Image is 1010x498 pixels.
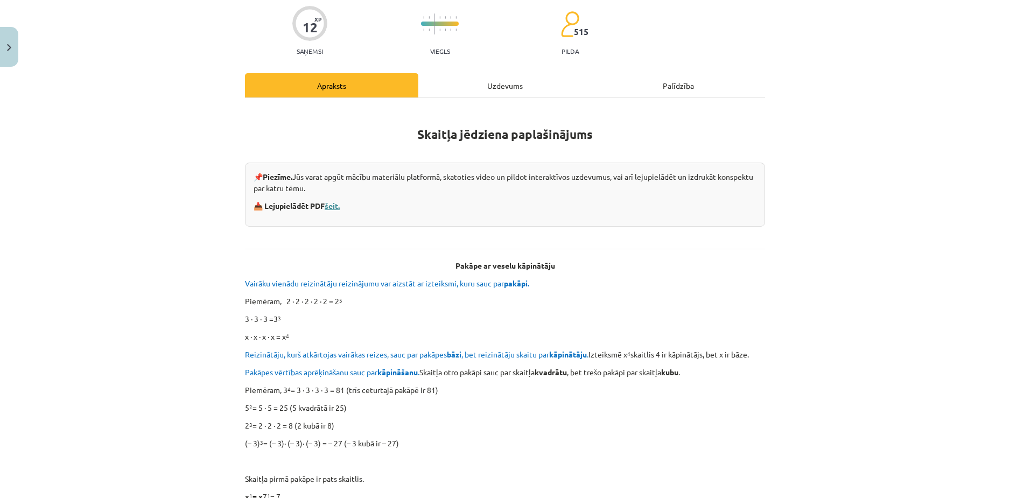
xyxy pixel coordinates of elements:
div: Palīdzība [592,73,765,97]
b: kāpinātāju [549,349,587,359]
span: Pakāpes vērtības aprēķināšanu sauc par . [245,367,419,377]
img: icon-short-line-57e1e144782c952c97e751825c79c345078a6d821885a25fce030b3d8c18986b.svg [445,16,446,19]
p: Skaitļa pirmā pakāpe ir pats skaitlis. [245,473,765,485]
p: Piemēram, 2 ∙ 2 ∙ 2 ∙ 2 ∙ 2 = 2 [245,296,765,307]
span: XP [314,16,321,22]
div: Apraksts [245,73,418,97]
b: kvadrātu [535,367,567,377]
strong: Piezīme. [263,172,292,181]
p: x ∙ x ∙ x ∙ x = x [245,331,765,342]
p: 5 = 5 ∙ 5 = 25 (5 kvadrātā ir 25) [245,402,765,413]
img: icon-short-line-57e1e144782c952c97e751825c79c345078a6d821885a25fce030b3d8c18986b.svg [439,29,440,31]
img: icon-short-line-57e1e144782c952c97e751825c79c345078a6d821885a25fce030b3d8c18986b.svg [450,29,451,31]
b: pakāpi. [504,278,529,288]
p: Viegls [430,47,450,55]
sup: 5 [339,296,342,304]
img: icon-short-line-57e1e144782c952c97e751825c79c345078a6d821885a25fce030b3d8c18986b.svg [445,29,446,31]
p: Saņemsi [292,47,327,55]
span: Reizinātāju, kurš atkārtojas vairākas reizes, sauc par pakāpes , bet reizinātāju skaitu par . [245,349,588,359]
sup: 4 [286,332,289,340]
div: Uzdevums [418,73,592,97]
b: kubu [661,367,678,377]
strong: 📥 Lejupielādēt PDF [254,201,341,211]
strong: Skaitļa jēdziena paplašinājums [417,127,593,142]
img: icon-short-line-57e1e144782c952c97e751825c79c345078a6d821885a25fce030b3d8c18986b.svg [439,16,440,19]
img: icon-long-line-d9ea69661e0d244f92f715978eff75569469978d946b2353a9bb055b3ed8787d.svg [434,13,435,34]
a: šeit. [325,201,340,211]
img: icon-short-line-57e1e144782c952c97e751825c79c345078a6d821885a25fce030b3d8c18986b.svg [429,29,430,31]
img: icon-short-line-57e1e144782c952c97e751825c79c345078a6d821885a25fce030b3d8c18986b.svg [455,29,457,31]
sup: 2 [249,403,252,411]
p: (– 3) = (– 3)∙ (– 3)∙ (– 3) = – 27 (– 3 kubā ir – 27) [245,438,765,449]
img: icon-short-line-57e1e144782c952c97e751825c79c345078a6d821885a25fce030b3d8c18986b.svg [423,29,424,31]
p: Izteiksmē x skaitlis 4 ir kāpinātājs, bet x ir bāze. [245,349,765,360]
img: icon-short-line-57e1e144782c952c97e751825c79c345078a6d821885a25fce030b3d8c18986b.svg [450,16,451,19]
p: pilda [562,47,579,55]
img: icon-short-line-57e1e144782c952c97e751825c79c345078a6d821885a25fce030b3d8c18986b.svg [423,16,424,19]
p: Skaitļa otro pakāpi sauc par skaitļa , bet trešo pakāpi par skaitļa . [245,367,765,378]
img: icon-short-line-57e1e144782c952c97e751825c79c345078a6d821885a25fce030b3d8c18986b.svg [455,16,457,19]
b: Pakāpe ar veselu kāpinātāju [455,261,555,270]
sup: 4 [287,385,291,393]
sup: 4 [627,349,630,357]
p: Piemēram, 3 = 3 ∙ 3 ∙ 3 ∙ 3 = 81 (trīs ceturtajā pakāpē ir 81) [245,384,765,396]
span: 515 [574,27,588,37]
img: icon-short-line-57e1e144782c952c97e751825c79c345078a6d821885a25fce030b3d8c18986b.svg [429,16,430,19]
img: students-c634bb4e5e11cddfef0936a35e636f08e4e9abd3cc4e673bd6f9a4125e45ecb1.svg [560,11,579,38]
p: 2 = 2 ∙ 2 ∙ 2 = 8 (2 kubā ir 8) [245,420,765,431]
sup: 3 [278,314,281,322]
p: 📌 Jūs varat apgūt mācību materiālu platformā, skatoties video un pildot interaktīvos uzdevumus, v... [254,171,756,194]
sup: 3 [249,420,252,429]
b: kāpināšanu [377,367,418,377]
div: 12 [303,20,318,35]
span: Vairāku vienādu reizinātāju reizinājumu var aizstāt ar izteiksmi, kuru sauc par [245,278,531,288]
b: bāzi [447,349,461,359]
sup: 3 [260,438,263,446]
p: 3 ∙ 3 ∙ 3 =3 [245,313,765,325]
img: icon-close-lesson-0947bae3869378f0d4975bcd49f059093ad1ed9edebbc8119c70593378902aed.svg [7,44,11,51]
